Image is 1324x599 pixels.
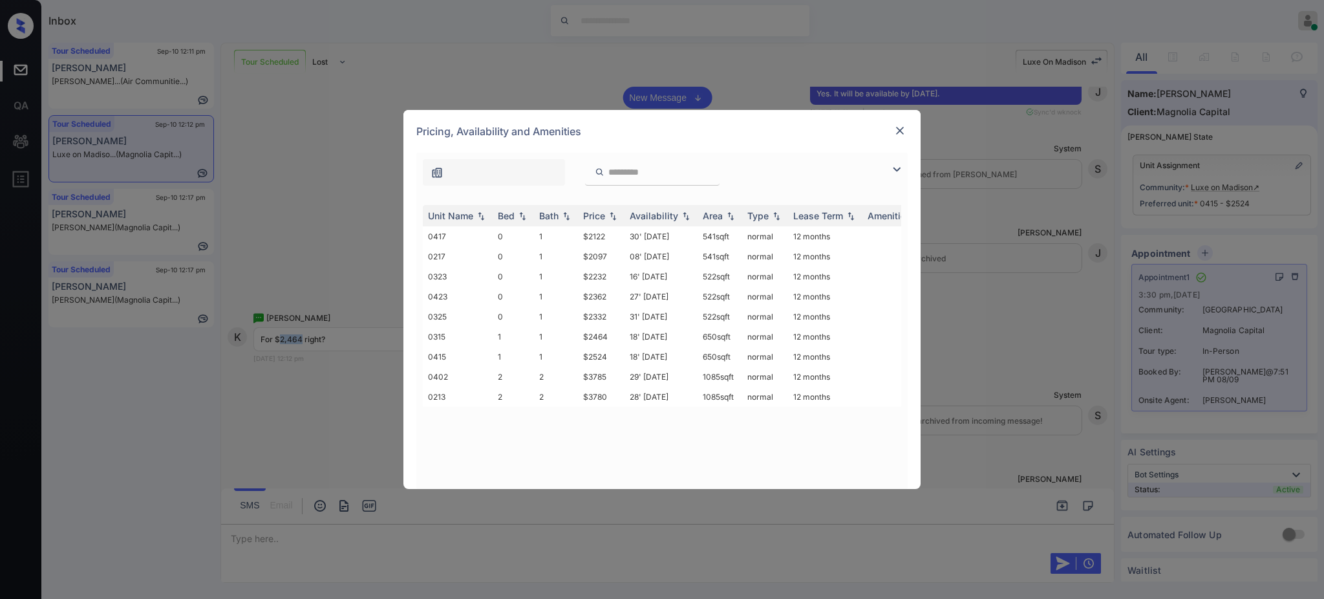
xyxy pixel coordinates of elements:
[698,307,742,327] td: 522 sqft
[578,387,625,407] td: $3780
[493,347,534,367] td: 1
[493,287,534,307] td: 0
[578,367,625,387] td: $3785
[698,367,742,387] td: 1085 sqft
[606,212,619,221] img: sorting
[560,212,573,221] img: sorting
[698,267,742,287] td: 522 sqft
[630,210,678,221] div: Availability
[788,226,862,246] td: 12 months
[698,347,742,367] td: 650 sqft
[423,287,493,307] td: 0423
[788,327,862,347] td: 12 months
[423,347,493,367] td: 0415
[625,367,698,387] td: 29' [DATE]
[793,210,843,221] div: Lease Term
[742,347,788,367] td: normal
[493,387,534,407] td: 2
[747,210,769,221] div: Type
[698,287,742,307] td: 522 sqft
[893,124,906,137] img: close
[493,327,534,347] td: 1
[788,267,862,287] td: 12 months
[625,287,698,307] td: 27' [DATE]
[788,347,862,367] td: 12 months
[493,267,534,287] td: 0
[583,210,605,221] div: Price
[788,246,862,267] td: 12 months
[742,287,788,307] td: normal
[534,267,578,287] td: 1
[578,287,625,307] td: $2362
[403,110,921,153] div: Pricing, Availability and Amenities
[423,387,493,407] td: 0213
[423,246,493,267] td: 0217
[534,226,578,246] td: 1
[625,226,698,246] td: 30' [DATE]
[742,307,788,327] td: normal
[625,347,698,367] td: 18' [DATE]
[423,367,493,387] td: 0402
[703,210,723,221] div: Area
[423,307,493,327] td: 0325
[493,226,534,246] td: 0
[431,166,443,179] img: icon-zuma
[742,246,788,267] td: normal
[423,327,493,347] td: 0315
[788,307,862,327] td: 12 months
[698,246,742,267] td: 541 sqft
[742,267,788,287] td: normal
[625,267,698,287] td: 16' [DATE]
[423,226,493,246] td: 0417
[534,307,578,327] td: 1
[578,327,625,347] td: $2464
[534,287,578,307] td: 1
[578,307,625,327] td: $2332
[844,212,857,221] img: sorting
[578,246,625,267] td: $2097
[578,226,625,246] td: $2122
[475,212,487,221] img: sorting
[428,210,473,221] div: Unit Name
[539,210,559,221] div: Bath
[493,367,534,387] td: 2
[625,307,698,327] td: 31' [DATE]
[698,387,742,407] td: 1085 sqft
[868,210,911,221] div: Amenities
[724,212,737,221] img: sorting
[788,287,862,307] td: 12 months
[534,367,578,387] td: 2
[625,327,698,347] td: 18' [DATE]
[534,347,578,367] td: 1
[742,226,788,246] td: normal
[493,246,534,267] td: 0
[534,327,578,347] td: 1
[493,307,534,327] td: 0
[534,246,578,267] td: 1
[578,267,625,287] td: $2232
[498,210,515,221] div: Bed
[423,267,493,287] td: 0323
[788,387,862,407] td: 12 months
[698,327,742,347] td: 650 sqft
[770,212,783,221] img: sorting
[516,212,529,221] img: sorting
[625,246,698,267] td: 08' [DATE]
[742,327,788,347] td: normal
[698,226,742,246] td: 541 sqft
[889,162,904,177] img: icon-zuma
[679,212,692,221] img: sorting
[625,387,698,407] td: 28' [DATE]
[742,367,788,387] td: normal
[578,347,625,367] td: $2524
[742,387,788,407] td: normal
[595,166,604,178] img: icon-zuma
[534,387,578,407] td: 2
[788,367,862,387] td: 12 months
